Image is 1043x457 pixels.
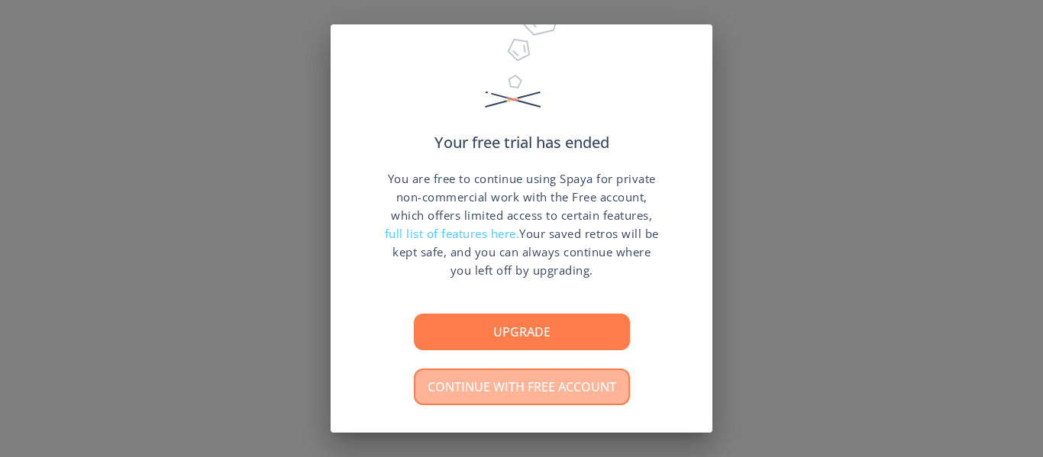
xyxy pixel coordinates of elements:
span: full list of features here. [385,226,520,241]
button: Continue with free account [414,368,630,405]
p: You are free to continue using Spaya for private non-commercial work with the Free account, which... [384,169,659,279]
p: Your free trial has ended [434,135,609,150]
button: Upgrade [414,314,630,350]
